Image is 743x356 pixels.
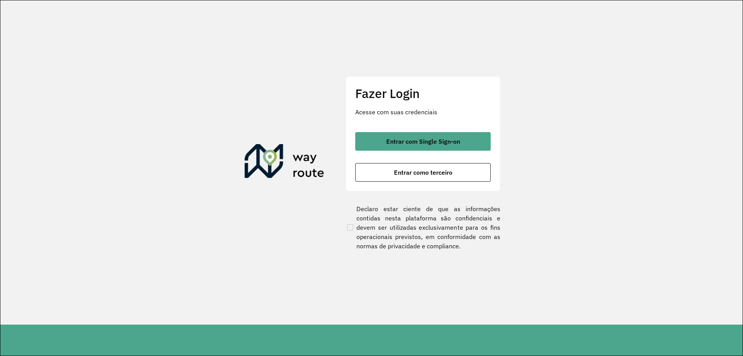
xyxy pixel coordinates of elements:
img: Roteirizador AmbevTech [245,144,324,181]
h2: Fazer Login [355,86,491,101]
span: Entrar como terceiro [394,169,452,175]
p: Acesse com suas credenciais [355,107,491,117]
button: button [355,163,491,182]
label: Declaro estar ciente de que as informações contidas nesta plataforma são confidenciais e devem se... [346,204,500,251]
button: button [355,132,491,151]
span: Entrar com Single Sign-on [386,138,460,144]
